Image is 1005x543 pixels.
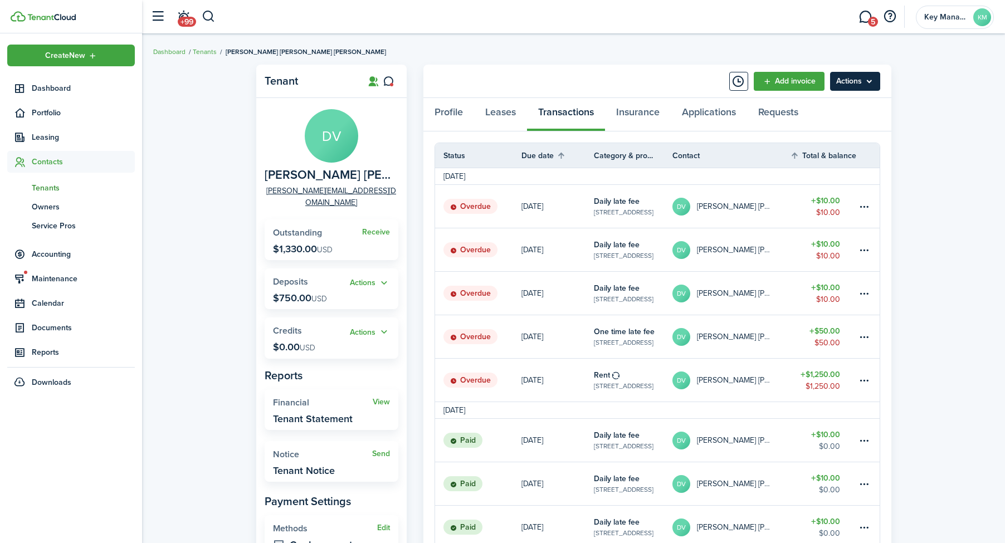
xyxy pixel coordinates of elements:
[11,11,26,22] img: TenantCloud
[153,47,186,57] a: Dashboard
[435,150,521,162] th: Status
[814,337,840,349] table-amount-description: $50.00
[672,462,791,505] a: DV[PERSON_NAME] [PERSON_NAME] [PERSON_NAME]
[317,244,333,256] span: USD
[806,380,840,392] table-amount-description: $1,250.00
[811,195,840,207] table-amount-title: $10.00
[32,201,135,213] span: Owners
[594,195,640,207] table-info-title: Daily late fee
[672,285,690,302] avatar-text: DV
[729,72,748,91] button: Timeline
[435,359,521,402] a: Overdue
[594,359,672,402] a: Rent[STREET_ADDRESS]
[32,220,135,232] span: Service Pros
[7,178,135,197] a: Tenants
[697,246,774,255] table-profile-info-text: [PERSON_NAME] [PERSON_NAME] [PERSON_NAME]
[521,315,594,358] a: [DATE]
[273,449,372,459] widget-stats-title: Notice
[672,198,690,216] avatar-text: DV
[747,98,809,131] a: Requests
[521,434,543,446] p: [DATE]
[521,228,594,271] a: [DATE]
[594,429,640,441] table-info-title: Daily late fee
[672,419,791,462] a: DV[PERSON_NAME] [PERSON_NAME] [PERSON_NAME]
[672,185,791,228] a: DV[PERSON_NAME] [PERSON_NAME] [PERSON_NAME]
[697,289,774,298] table-profile-info-text: [PERSON_NAME] [PERSON_NAME] [PERSON_NAME]
[372,449,390,458] a: Send
[754,72,825,91] a: Add invoice
[265,367,398,384] panel-main-subtitle: Reports
[672,475,690,493] avatar-text: DV
[880,7,899,26] button: Open resource center
[202,7,216,26] button: Search
[32,131,135,143] span: Leasing
[672,371,690,389] avatar-text: DV
[265,185,398,208] a: [PERSON_NAME][EMAIL_ADDRESS][DOMAIN_NAME]
[300,342,315,354] span: USD
[265,168,393,182] span: Dulce Valeria Garcia Carmona
[443,433,482,448] status: Paid
[594,207,653,217] table-subtitle: [STREET_ADDRESS]
[435,185,521,228] a: Overdue
[830,72,880,91] button: Open menu
[924,13,969,21] span: Key Management
[594,239,640,251] table-info-title: Daily late fee
[350,277,390,290] button: Actions
[443,520,482,535] status: Paid
[697,480,774,488] table-profile-info-text: [PERSON_NAME] [PERSON_NAME] [PERSON_NAME]
[521,462,594,505] a: [DATE]
[443,476,482,492] status: Paid
[273,324,302,337] span: Credits
[697,376,774,385] table-profile-info-text: [PERSON_NAME] [PERSON_NAME] [PERSON_NAME]
[790,359,857,402] a: $1,250.00$1,250.00
[435,228,521,271] a: Overdue
[423,98,474,131] a: Profile
[7,77,135,99] a: Dashboard
[594,528,653,538] table-subtitle: [STREET_ADDRESS]
[7,216,135,235] a: Service Pros
[373,398,390,407] a: View
[594,441,653,451] table-subtitle: [STREET_ADDRESS]
[443,286,497,301] status: Overdue
[790,315,857,358] a: $50.00$50.00
[521,149,594,162] th: Sort
[32,248,135,260] span: Accounting
[697,436,774,445] table-profile-info-text: [PERSON_NAME] [PERSON_NAME] [PERSON_NAME]
[868,17,878,27] span: 5
[265,493,398,510] panel-main-subtitle: Payment Settings
[32,346,135,358] span: Reports
[816,207,840,218] table-amount-description: $10.00
[594,272,672,315] a: Daily late fee[STREET_ADDRESS]
[594,516,640,528] table-info-title: Daily late fee
[672,150,791,162] th: Contact
[594,150,672,162] th: Category & property
[594,185,672,228] a: Daily late fee[STREET_ADDRESS]
[594,419,672,462] a: Daily late fee[STREET_ADDRESS]
[435,170,474,182] td: [DATE]
[32,156,135,168] span: Contacts
[697,202,774,211] table-profile-info-text: [PERSON_NAME] [PERSON_NAME] [PERSON_NAME]
[672,272,791,315] a: DV[PERSON_NAME] [PERSON_NAME] [PERSON_NAME]
[594,369,610,381] table-info-title: Rent
[671,98,747,131] a: Applications
[521,419,594,462] a: [DATE]
[830,72,880,91] menu-btn: Actions
[790,462,857,505] a: $10.00$0.00
[45,52,85,60] span: Create New
[443,373,497,388] status: Overdue
[350,326,390,339] button: Open menu
[147,6,168,27] button: Open sidebar
[790,272,857,315] a: $10.00$10.00
[32,182,135,194] span: Tenants
[273,413,353,424] widget-stats-description: Tenant Statement
[594,294,653,304] table-subtitle: [STREET_ADDRESS]
[27,14,76,21] img: TenantCloud
[474,98,527,131] a: Leases
[350,326,390,339] button: Actions
[377,524,390,532] button: Edit
[594,485,653,495] table-subtitle: [STREET_ADDRESS]
[697,332,774,341] table-profile-info-text: [PERSON_NAME] [PERSON_NAME] [PERSON_NAME]
[594,381,653,391] table-subtitle: [STREET_ADDRESS]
